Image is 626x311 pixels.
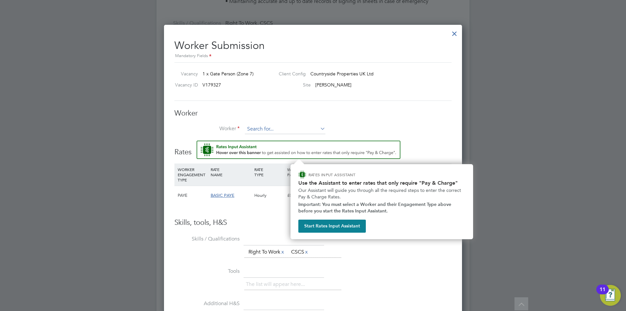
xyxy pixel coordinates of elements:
[202,71,254,77] span: 1 x Gate Person (Zone 7)
[304,248,309,256] a: x
[274,82,311,88] label: Site
[417,163,450,186] div: AGENCY CHARGE RATE
[291,164,473,239] div: How to input Rates that only require Pay & Charge
[308,172,390,178] p: RATES INPUT ASSISTANT
[600,289,605,298] div: 11
[286,163,319,180] div: WORKER PAY RATE
[211,193,234,198] span: BASIC PAYE
[174,300,240,307] label: Additional H&S
[315,82,351,88] span: [PERSON_NAME]
[289,248,311,257] li: CSCS
[286,186,319,205] div: £0.00
[319,163,351,180] div: HOLIDAY PAY
[351,163,384,180] div: EMPLOYER COST
[176,163,209,186] div: WORKER ENGAGEMENT TYPE
[174,218,452,227] h3: Skills, tools, H&S
[174,53,452,60] div: Mandatory Fields
[174,141,452,157] h3: Rates
[174,125,240,132] label: Worker
[246,280,307,289] li: The list will appear here...
[176,186,209,205] div: PAYE
[245,124,325,134] input: Search for...
[202,82,221,88] span: V179327
[172,71,198,77] label: Vacancy
[280,248,285,256] a: x
[174,268,240,275] label: Tools
[310,71,374,77] span: Countryside Properties UK Ltd
[600,285,621,306] button: Open Resource Center, 11 new notifications
[384,163,417,180] div: AGENCY MARKUP
[298,220,366,233] button: Start Rates Input Assistant
[298,171,306,179] img: ENGAGE Assistant Icon
[246,248,288,257] li: Right To Work
[274,71,306,77] label: Client Config
[172,82,198,88] label: Vacancy ID
[298,187,465,200] p: Our Assistant will guide you through all the required steps to enter the correct Pay & Charge Rates.
[298,180,465,186] h2: Use the Assistant to enter rates that only require "Pay & Charge"
[298,202,453,214] strong: Important: You must select a Worker and their Engagement Type above before you start the Rates In...
[174,236,240,242] label: Skills / Qualifications
[174,34,452,60] h2: Worker Submission
[253,186,286,205] div: Hourly
[253,163,286,180] div: RATE TYPE
[174,109,452,118] h3: Worker
[197,141,400,159] button: Rate Assistant
[209,163,253,180] div: RATE NAME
